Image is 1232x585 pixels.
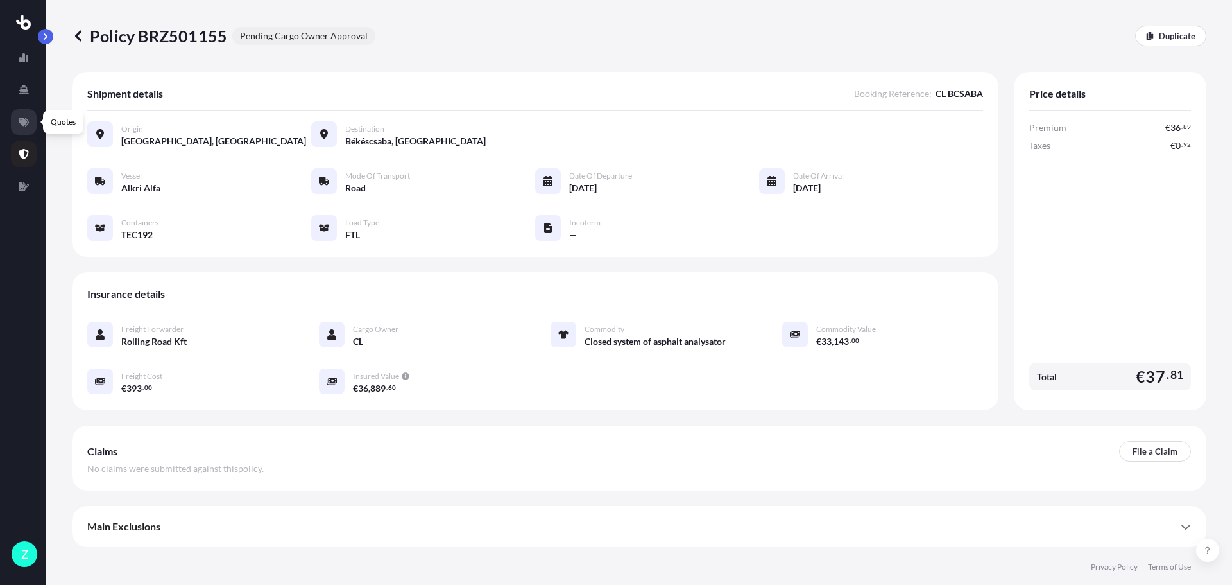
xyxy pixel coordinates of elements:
[851,338,859,343] span: 00
[358,384,368,393] span: 36
[816,337,821,346] span: €
[1029,139,1050,152] span: Taxes
[353,335,363,348] span: CL
[1133,445,1177,458] p: File a Claim
[1170,123,1181,132] span: 36
[21,548,28,561] span: Z
[816,324,876,335] span: Commodity Value
[1148,562,1191,572] a: Terms of Use
[121,135,306,148] span: [GEOGRAPHIC_DATA], [GEOGRAPHIC_DATA]
[1170,141,1176,150] span: €
[850,338,851,343] span: .
[126,384,142,393] span: 393
[1181,143,1183,147] span: .
[1170,371,1183,379] span: 81
[1029,87,1086,100] span: Price details
[87,511,1191,542] div: Main Exclusions
[793,182,821,195] span: [DATE]
[821,337,832,346] span: 33
[1135,26,1206,46] a: Duplicate
[121,384,126,393] span: €
[1183,143,1191,147] span: 92
[585,335,726,348] span: Closed system of asphalt analysator
[353,324,398,335] span: Cargo Owner
[1176,141,1181,150] span: 0
[121,335,187,348] span: Rolling Road Kft
[569,218,601,228] span: Incoterm
[370,384,386,393] span: 889
[345,182,366,195] span: Road
[345,124,384,134] span: Destination
[1159,30,1195,42] p: Duplicate
[87,445,117,458] span: Claims
[569,229,577,241] span: —
[793,171,844,181] span: Date of Arrival
[345,135,486,148] span: Békéscsaba, [GEOGRAPHIC_DATA]
[854,87,932,100] span: Booking Reference :
[1037,371,1057,383] span: Total
[1183,125,1191,129] span: 89
[353,384,358,393] span: €
[1029,121,1066,134] span: Premium
[121,324,184,335] span: Freight Forwarder
[585,324,624,335] span: Commodity
[368,384,370,393] span: ,
[87,462,264,475] span: No claims were submitted against this policy .
[121,229,153,241] span: TEC192
[832,337,834,346] span: ,
[121,124,143,134] span: Origin
[834,337,849,346] span: 143
[569,182,597,195] span: [DATE]
[240,30,368,42] p: Pending Cargo Owner Approval
[353,371,399,381] span: Insured Value
[121,182,160,195] span: Alkri Alfa
[1167,371,1169,379] span: .
[936,87,983,100] span: CL BCSABA
[1091,562,1138,572] a: Privacy Policy
[121,171,142,181] span: Vessel
[345,171,410,181] span: Mode of Transport
[1136,369,1145,385] span: €
[142,385,144,390] span: .
[72,26,227,46] p: Policy BRZ501155
[144,385,152,390] span: 00
[1165,123,1170,132] span: €
[87,87,163,100] span: Shipment details
[345,229,360,241] span: FTL
[43,110,83,134] div: Quotes
[1181,125,1183,129] span: .
[121,371,162,381] span: Freight Cost
[87,288,165,301] span: Insurance details
[1119,441,1191,462] a: File a Claim
[87,520,160,533] span: Main Exclusions
[388,385,396,390] span: 60
[386,385,388,390] span: .
[1145,369,1165,385] span: 37
[121,218,158,228] span: Containers
[345,218,379,228] span: Load Type
[569,171,632,181] span: Date of Departure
